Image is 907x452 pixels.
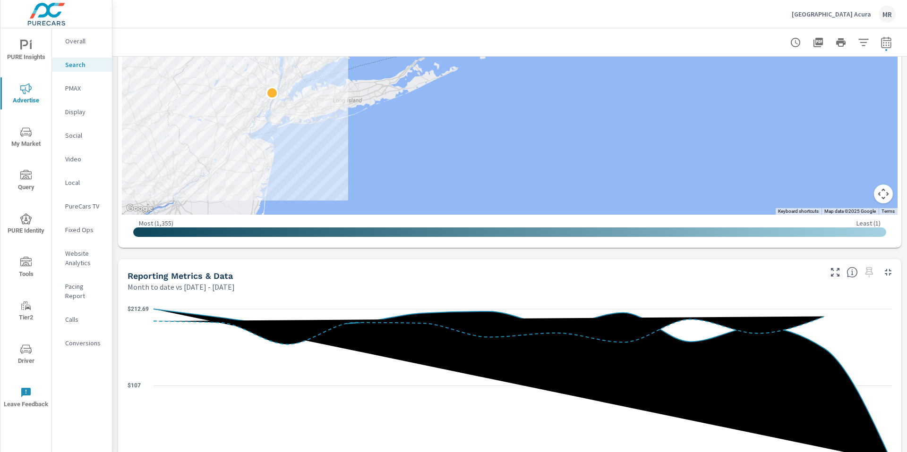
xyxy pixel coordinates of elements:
a: Open this area in Google Maps (opens a new window) [124,202,155,215]
p: Fixed Ops [65,225,104,234]
span: Advertise [3,83,49,106]
div: Conversions [52,336,112,350]
div: nav menu [0,28,51,419]
span: PURE Insights [3,40,49,63]
div: Calls [52,312,112,326]
p: [GEOGRAPHIC_DATA] Acura [792,10,871,18]
p: Most ( 1,355 ) [139,219,173,227]
span: Tier2 [3,300,49,323]
span: Select a preset comparison range to save this widget [862,265,877,280]
div: Local [52,176,112,190]
span: My Market [3,126,49,150]
p: PureCars TV [65,201,104,211]
button: Minimize Widget [881,265,896,280]
div: Pacing Report [52,279,112,303]
button: Make Fullscreen [828,265,843,280]
p: Overall [65,36,104,46]
text: $107 [128,382,141,389]
span: Map data ©2025 Google [824,209,876,214]
div: Search [52,58,112,72]
button: Apply Filters [854,33,873,52]
a: Terms (opens in new tab) [881,209,895,214]
div: Overall [52,34,112,48]
p: Pacing Report [65,282,104,301]
div: MR [879,6,896,23]
div: Video [52,152,112,166]
p: Social [65,131,104,140]
p: Month to date vs [DATE] - [DATE] [128,281,235,293]
span: Understand Search data over time and see how metrics compare to each other. [847,267,858,278]
div: Social [52,128,112,142]
div: Fixed Ops [52,223,112,237]
div: Website Analytics [52,246,112,270]
span: Query [3,170,49,193]
button: "Export Report to PDF" [809,33,828,52]
p: Search [65,60,104,69]
p: Least ( 1 ) [856,219,881,227]
button: Select Date Range [877,33,896,52]
p: Local [65,178,104,187]
p: Display [65,107,104,117]
img: Google [124,202,155,215]
div: Display [52,105,112,119]
h5: Reporting Metrics & Data [128,271,233,281]
p: Conversions [65,338,104,348]
p: Website Analytics [65,249,104,268]
div: PureCars TV [52,199,112,213]
text: $212.69 [128,306,149,312]
p: PMAX [65,84,104,93]
span: Leave Feedback [3,387,49,410]
button: Print Report [831,33,850,52]
div: PMAX [52,81,112,95]
p: Video [65,154,104,164]
span: Tools [3,257,49,280]
p: Calls [65,315,104,324]
button: Map camera controls [874,184,893,203]
span: PURE Identity [3,213,49,236]
button: Keyboard shortcuts [778,208,819,215]
span: Driver [3,343,49,367]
